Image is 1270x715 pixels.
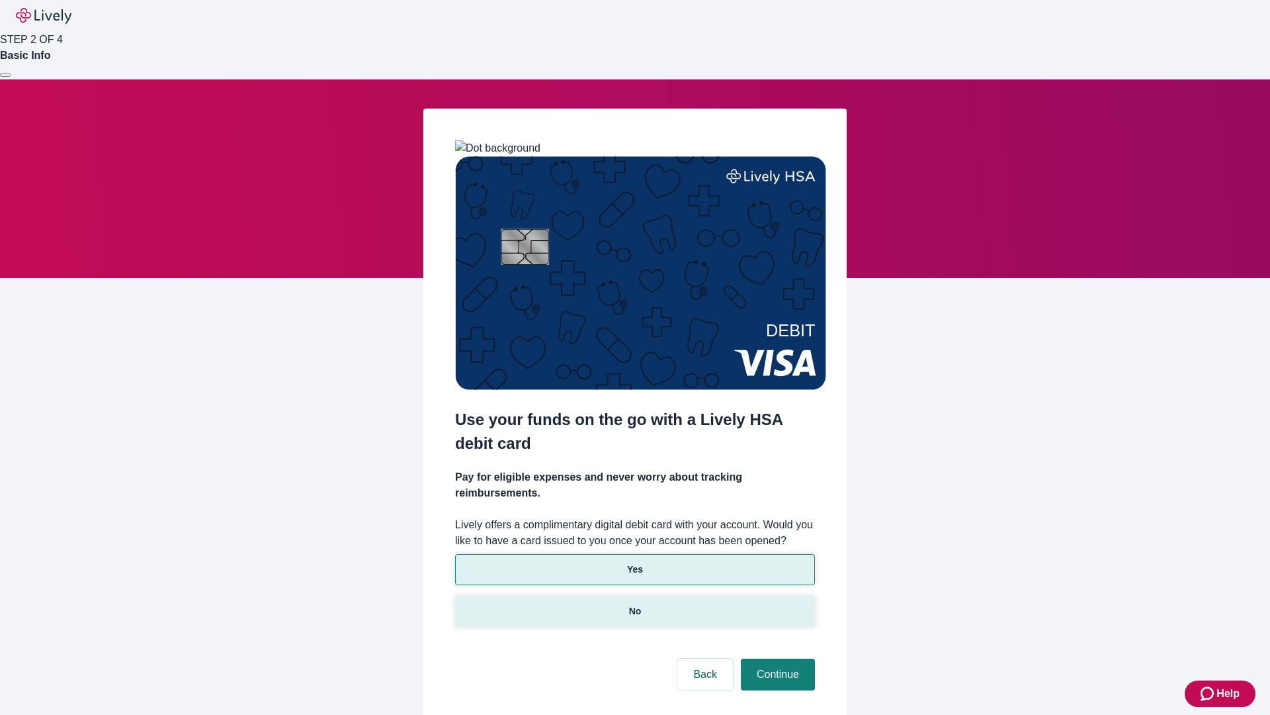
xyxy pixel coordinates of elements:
[1185,681,1255,707] button: Zendesk support iconHelp
[455,156,826,390] img: Debit card
[455,554,815,585] button: Yes
[627,563,643,577] p: Yes
[16,8,71,24] img: Lively
[455,517,815,549] label: Lively offers a complimentary digital debit card with your account. Would you like to have a card...
[677,659,733,691] button: Back
[455,469,815,501] h4: Pay for eligible expenses and never worry about tracking reimbursements.
[455,408,815,455] h2: Use your funds on the go with a Lively HSA debit card
[455,596,815,627] button: No
[1216,686,1240,702] span: Help
[1201,686,1216,702] svg: Zendesk support icon
[455,140,540,156] img: Dot background
[741,659,815,691] button: Continue
[629,604,642,618] p: No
